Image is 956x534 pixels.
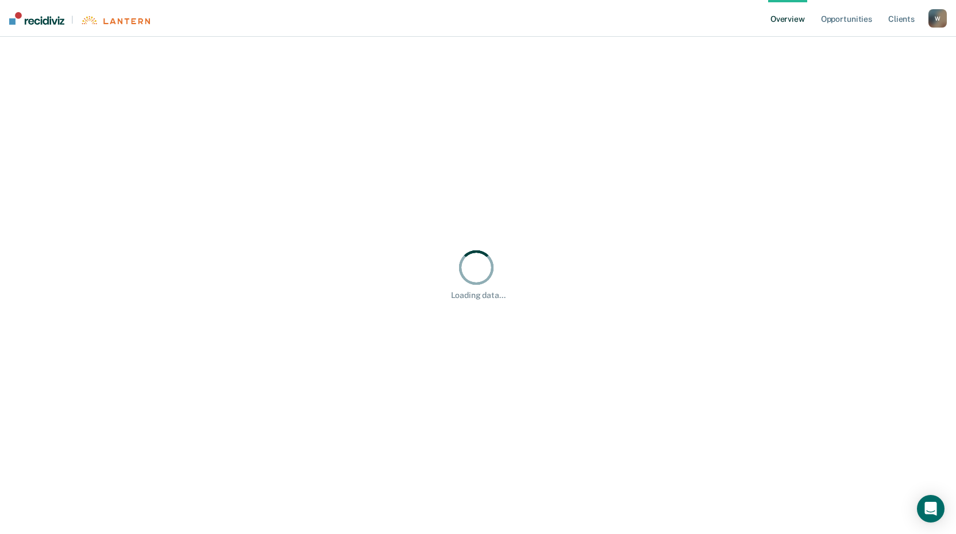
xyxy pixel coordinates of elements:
[917,495,945,523] div: Open Intercom Messenger
[928,9,947,28] button: W
[9,12,150,25] a: |
[64,15,80,25] span: |
[80,16,150,25] img: Lantern
[451,291,506,300] div: Loading data...
[9,12,64,25] img: Recidiviz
